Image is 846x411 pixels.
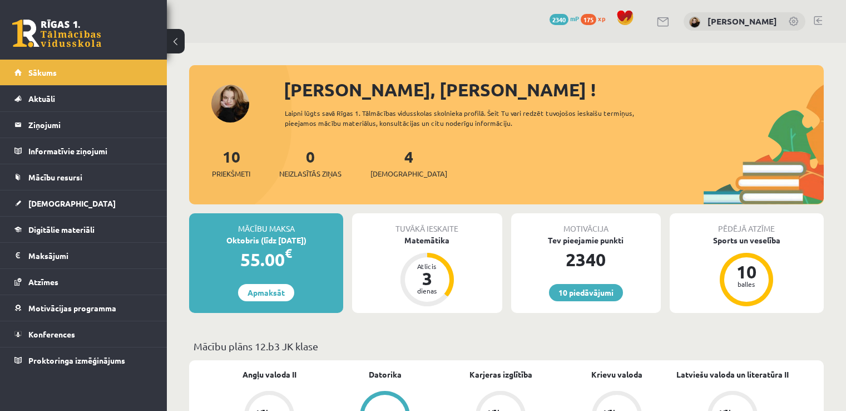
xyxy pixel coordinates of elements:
a: Ziņojumi [14,112,153,138]
span: Priekšmeti [212,168,250,179]
a: Aktuāli [14,86,153,111]
legend: Informatīvie ziņojumi [28,138,153,164]
img: Daniela Ūse [689,17,700,28]
span: € [285,245,292,261]
div: 55.00 [189,246,343,273]
div: Oktobris (līdz [DATE]) [189,234,343,246]
a: 10Priekšmeti [212,146,250,179]
a: Proktoringa izmēģinājums [14,348,153,373]
a: 10 piedāvājumi [549,284,623,301]
div: [PERSON_NAME], [PERSON_NAME] ! [284,76,824,103]
span: Proktoringa izmēģinājums [28,355,125,365]
a: [PERSON_NAME] [708,16,777,27]
div: 2340 [511,246,661,273]
div: 10 [730,263,763,281]
span: mP [570,14,579,23]
a: Karjeras izglītība [469,369,532,380]
a: Datorika [369,369,402,380]
a: Digitālie materiāli [14,217,153,242]
div: Tev pieejamie punkti [511,234,661,246]
span: Konferences [28,329,75,339]
span: 175 [581,14,596,25]
a: 175 xp [581,14,611,23]
div: balles [730,281,763,287]
div: dienas [410,287,444,294]
span: Motivācijas programma [28,303,116,313]
div: Mācību maksa [189,213,343,234]
span: Digitālie materiāli [28,224,95,234]
a: Rīgas 1. Tālmācības vidusskola [12,19,101,47]
div: Pēdējā atzīme [670,213,824,234]
a: Krievu valoda [591,369,642,380]
span: Mācību resursi [28,172,82,182]
a: 4[DEMOGRAPHIC_DATA] [370,146,447,179]
a: Sports un veselība 10 balles [670,234,824,308]
span: 2340 [550,14,568,25]
span: Sākums [28,67,57,77]
a: Latviešu valoda un literatūra II [676,369,789,380]
a: Sākums [14,60,153,85]
a: 2340 mP [550,14,579,23]
div: Matemātika [352,234,502,246]
span: Aktuāli [28,94,55,104]
a: [DEMOGRAPHIC_DATA] [14,190,153,216]
div: Tuvākā ieskaite [352,213,502,234]
span: [DEMOGRAPHIC_DATA] [28,198,116,208]
span: xp [598,14,605,23]
a: Apmaksāt [238,284,294,301]
div: Laipni lūgts savā Rīgas 1. Tālmācības vidusskolas skolnieka profilā. Šeit Tu vari redzēt tuvojošo... [285,108,666,128]
div: Atlicis [410,263,444,270]
div: Motivācija [511,213,661,234]
a: Mācību resursi [14,164,153,190]
span: Neizlasītās ziņas [279,168,342,179]
legend: Maksājumi [28,243,153,268]
span: Atzīmes [28,277,58,287]
a: Motivācijas programma [14,295,153,321]
a: Matemātika Atlicis 3 dienas [352,234,502,308]
legend: Ziņojumi [28,112,153,138]
a: Konferences [14,321,153,347]
span: [DEMOGRAPHIC_DATA] [370,168,447,179]
p: Mācību plāns 12.b3 JK klase [194,339,819,354]
a: Atzīmes [14,269,153,295]
a: Maksājumi [14,243,153,268]
a: Informatīvie ziņojumi [14,138,153,164]
a: 0Neizlasītās ziņas [279,146,342,179]
div: 3 [410,270,444,287]
div: Sports un veselība [670,234,824,246]
a: Angļu valoda II [243,369,296,380]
